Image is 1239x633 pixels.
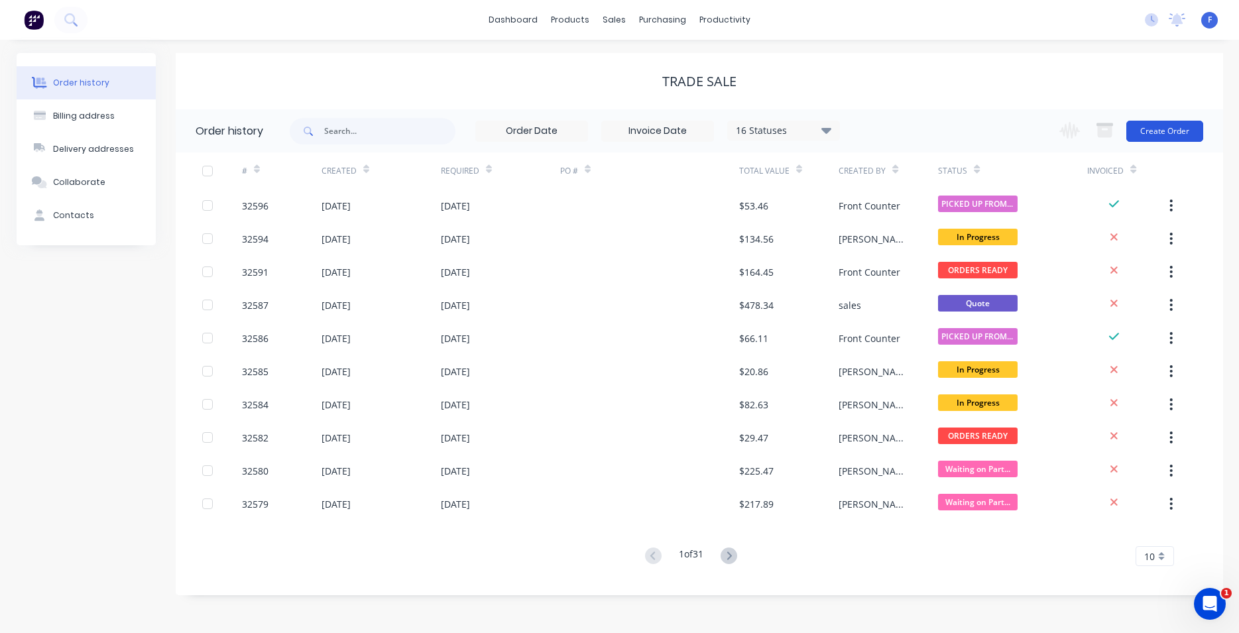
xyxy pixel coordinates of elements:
[739,298,774,312] div: $478.34
[839,464,912,478] div: [PERSON_NAME]
[1221,588,1232,599] span: 1
[739,265,774,279] div: $164.45
[938,494,1018,510] span: Waiting on Part...
[938,461,1018,477] span: Waiting on Part...
[322,232,351,246] div: [DATE]
[53,143,134,155] div: Delivery addresses
[739,199,768,213] div: $53.46
[17,199,156,232] button: Contacts
[560,165,578,177] div: PO #
[322,199,351,213] div: [DATE]
[441,152,560,189] div: Required
[739,152,839,189] div: Total Value
[632,10,693,30] div: purchasing
[196,123,263,139] div: Order history
[324,118,455,144] input: Search...
[739,331,768,345] div: $66.11
[53,77,109,89] div: Order history
[839,398,912,412] div: [PERSON_NAME]
[322,431,351,445] div: [DATE]
[602,121,713,141] input: Invoice Date
[322,298,351,312] div: [DATE]
[839,298,861,312] div: sales
[242,331,268,345] div: 32586
[938,361,1018,378] span: In Progress
[679,547,703,566] div: 1 of 31
[441,165,479,177] div: Required
[938,428,1018,444] span: ORDERS READY
[242,199,268,213] div: 32596
[242,398,268,412] div: 32584
[322,497,351,511] div: [DATE]
[693,10,757,30] div: productivity
[17,166,156,199] button: Collaborate
[322,398,351,412] div: [DATE]
[839,265,900,279] div: Front Counter
[242,365,268,378] div: 32585
[17,133,156,166] button: Delivery addresses
[739,232,774,246] div: $134.56
[938,229,1018,245] span: In Progress
[938,328,1018,345] span: PICKED UP FROM ...
[53,176,105,188] div: Collaborate
[839,232,912,246] div: [PERSON_NAME]
[242,265,268,279] div: 32591
[242,232,268,246] div: 32594
[1126,121,1203,142] button: Create Order
[24,10,44,30] img: Factory
[242,298,268,312] div: 32587
[839,497,912,511] div: [PERSON_NAME]
[839,165,886,177] div: Created By
[441,265,470,279] div: [DATE]
[739,365,768,378] div: $20.86
[441,199,470,213] div: [DATE]
[242,497,268,511] div: 32579
[322,165,357,177] div: Created
[53,110,115,122] div: Billing address
[739,431,768,445] div: $29.47
[322,265,351,279] div: [DATE]
[441,365,470,378] div: [DATE]
[242,152,322,189] div: #
[17,66,156,99] button: Order history
[938,262,1018,278] span: ORDERS READY
[662,74,737,89] div: TRADE SALE
[739,497,774,511] div: $217.89
[1087,152,1167,189] div: Invoiced
[476,121,587,141] input: Order Date
[322,331,351,345] div: [DATE]
[938,152,1087,189] div: Status
[1194,588,1226,620] iframe: Intercom live chat
[53,209,94,221] div: Contacts
[441,464,470,478] div: [DATE]
[322,152,441,189] div: Created
[482,10,544,30] a: dashboard
[441,398,470,412] div: [DATE]
[839,199,900,213] div: Front Counter
[739,464,774,478] div: $225.47
[560,152,739,189] div: PO #
[1208,14,1212,26] span: F
[322,365,351,378] div: [DATE]
[739,165,790,177] div: Total Value
[544,10,596,30] div: products
[1087,165,1124,177] div: Invoiced
[242,431,268,445] div: 32582
[1144,549,1155,563] span: 10
[839,431,912,445] div: [PERSON_NAME]
[728,123,839,138] div: 16 Statuses
[938,295,1018,312] span: Quote
[938,165,967,177] div: Status
[839,331,900,345] div: Front Counter
[441,232,470,246] div: [DATE]
[17,99,156,133] button: Billing address
[441,298,470,312] div: [DATE]
[441,431,470,445] div: [DATE]
[938,196,1018,212] span: PICKED UP FROM ...
[242,165,247,177] div: #
[441,331,470,345] div: [DATE]
[596,10,632,30] div: sales
[938,394,1018,411] span: In Progress
[441,497,470,511] div: [DATE]
[242,464,268,478] div: 32580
